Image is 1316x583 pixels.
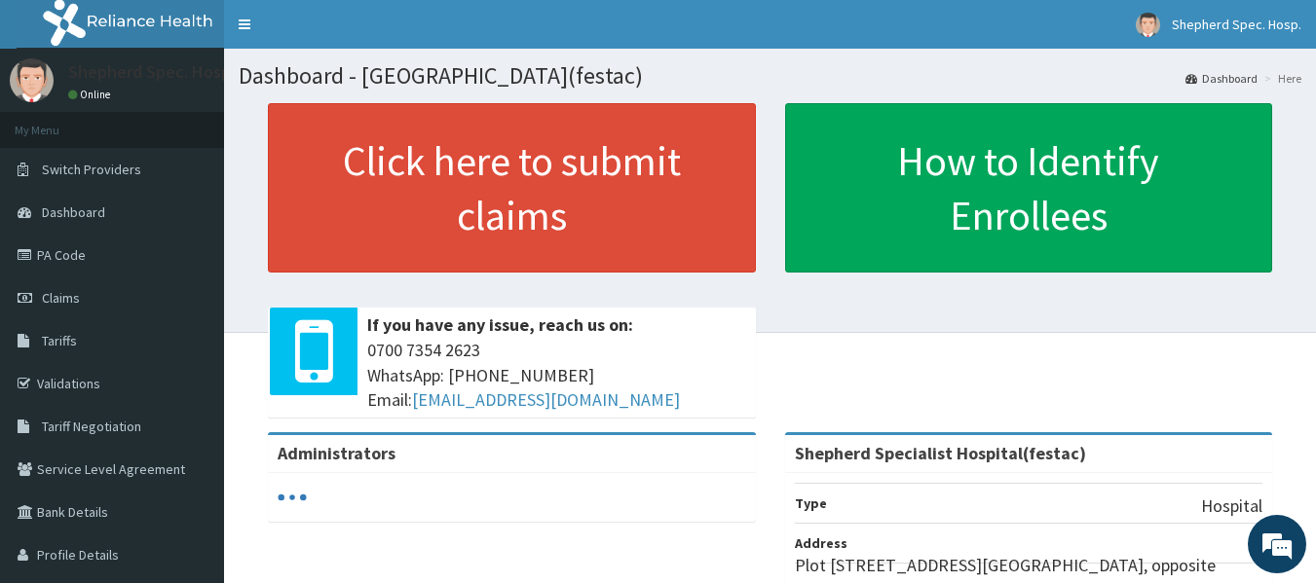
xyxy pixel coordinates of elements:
b: Type [795,494,827,512]
span: 0700 7354 2623 WhatsApp: [PHONE_NUMBER] Email: [367,338,746,413]
img: User Image [10,58,54,102]
a: Dashboard [1185,70,1258,87]
span: Tariffs [42,332,77,349]
span: Claims [42,289,80,307]
p: Shepherd Spec. Hosp. [68,63,235,81]
img: User Image [1136,13,1160,37]
p: Hospital [1201,493,1262,519]
a: Online [68,88,115,101]
h1: Dashboard - [GEOGRAPHIC_DATA](festac) [239,63,1301,89]
svg: audio-loading [278,483,307,512]
b: Administrators [278,442,395,464]
span: Dashboard [42,203,105,221]
span: Switch Providers [42,161,141,178]
b: If you have any issue, reach us on: [367,313,633,336]
a: Click here to submit claims [268,103,756,273]
a: [EMAIL_ADDRESS][DOMAIN_NAME] [412,388,680,411]
strong: Shepherd Specialist Hospital(festac) [795,442,1086,464]
li: Here [1260,70,1301,87]
span: Tariff Negotiation [42,418,141,435]
a: How to Identify Enrollees [785,103,1273,273]
b: Address [795,534,847,552]
span: Shepherd Spec. Hosp. [1172,16,1301,33]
